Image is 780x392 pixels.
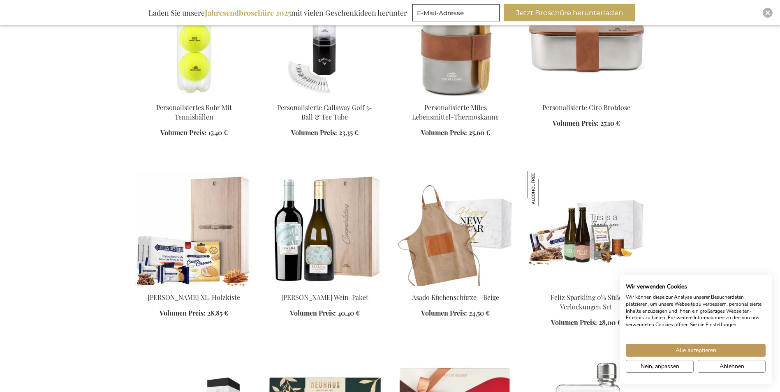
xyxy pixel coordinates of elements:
[763,8,773,18] div: Close
[291,128,359,138] a: Volumen Preis: 23,35 €
[156,103,232,121] a: Personalisiertes Rohr Mit Tennisbällen
[412,4,502,24] form: marketing offers and promotions
[135,171,253,286] img: Jules Destrooper XL Wooden Box Personalised 1
[397,283,514,291] a: Vinga of Sweden Asado Küchenschürze - Beige | Exclusive Business Gifts
[266,93,384,101] a: Personalised Callaway Golf 3-Ball & Tee Tube
[626,360,694,373] button: cookie Einstellungen anpassen
[135,283,253,291] a: Jules Destrooper XL Wooden Box Personalised 1
[599,318,621,327] span: 28,00 €
[551,318,597,327] span: Volumen Preis:
[290,309,360,318] a: Volumen Preis: 40,40 €
[160,309,228,318] a: Volumen Preis: 28,85 €
[421,128,467,137] span: Volumen Preis:
[528,171,645,286] img: Feliz Sparkling 0% Sweet Temptations Set
[542,103,630,112] a: Personalisierte Ciro Brotdose
[553,119,620,128] a: Volumen Preis: 27,10 €
[469,128,490,137] span: 25,60 €
[160,128,228,138] a: Volumen Preis: 17,40 €
[553,119,599,127] span: Volumen Preis:
[421,128,490,138] a: Volumen Preis: 25,60 €
[207,309,228,317] span: 28,85 €
[291,128,337,137] span: Volumen Preis:
[765,10,770,15] img: Close
[208,128,228,137] span: 17,40 €
[397,171,514,286] img: Vinga of Sweden Asado Küchenschürze - Beige | Exclusive Business Gifts
[412,4,500,21] input: E-Mail-Adresse
[469,309,490,317] span: 24,50 €
[145,4,411,21] div: Laden Sie unsere mit vielen Geschenkideen herunter
[160,309,206,317] span: Volumen Preis:
[626,294,766,328] p: Wir können diese zur Analyse unserer Besucherdaten platzieren, um unsere Webseite zu verbessern, ...
[135,93,253,101] a: Personalised Tube Of Tennis Balls
[160,128,206,137] span: Volumen Preis:
[698,360,766,373] button: Alle verweigern cookies
[626,283,766,291] h2: Wir verwenden Cookies
[266,171,384,286] img: Vina Ijalba Wein-Paket
[600,119,620,127] span: 27,10 €
[412,103,499,121] a: Personalisierte Miles Lebensmittel-Thermoskanne
[339,128,359,137] span: 23,35 €
[421,309,467,317] span: Volumen Preis:
[281,293,368,302] a: [PERSON_NAME] Wein-Paket
[338,309,360,317] span: 40,40 €
[277,103,372,121] a: Personalisierte Callaway Golf 3-Ball & Tee Tube
[528,93,645,101] a: Personalised Ciro RCS Lunch Box
[720,362,744,371] span: Ablehnen
[551,318,621,327] a: Volumen Preis: 28,00 €
[397,93,514,101] a: Personalised Miles Food Thermos
[641,362,679,371] span: Nein, anpassen
[266,283,384,291] a: Vina Ijalba Wein-Paket
[504,4,635,21] button: Jetzt Broschüre herunterladen
[551,293,622,311] a: Feliz Sparkling 0% Süße Verlockungen Set
[528,283,645,291] a: Feliz Sparkling 0% Sweet Temptations Set Feliz Sparkling 0% Süße Verlockungen Set
[412,293,499,302] a: Asado Küchenschürze - Beige
[205,8,291,18] b: Jahresendbroschüre 2025
[421,309,490,318] a: Volumen Preis: 24,50 €
[528,171,563,206] img: Feliz Sparkling 0% Süße Verlockungen Set
[290,309,336,317] span: Volumen Preis:
[148,293,240,302] a: [PERSON_NAME] XL-Holzkiste
[626,344,766,357] button: Akzeptieren Sie alle cookies
[676,346,716,355] span: Alle akzeptieren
